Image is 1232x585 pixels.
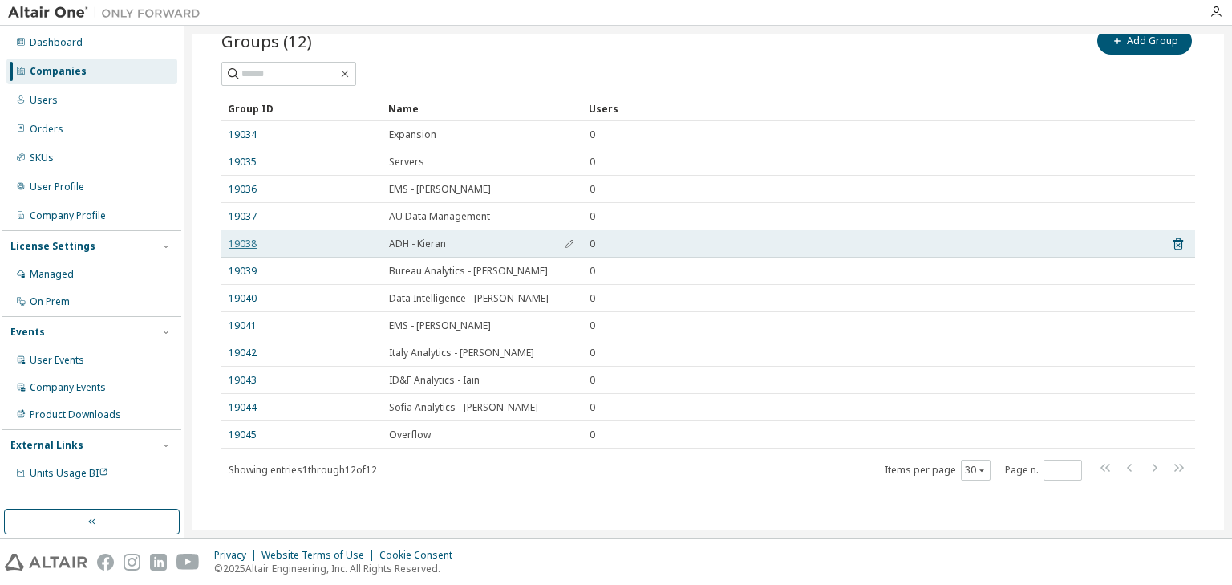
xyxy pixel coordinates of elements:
a: 19034 [229,128,257,141]
span: 0 [590,156,595,169]
div: External Links [10,439,83,452]
p: © 2025 Altair Engineering, Inc. All Rights Reserved. [214,562,462,575]
div: Orders [30,123,63,136]
div: On Prem [30,295,70,308]
div: Events [10,326,45,339]
div: Website Terms of Use [261,549,379,562]
button: 30 [965,464,987,477]
span: Sofia Analytics - [PERSON_NAME] [389,401,538,414]
span: 0 [590,374,595,387]
span: 0 [590,347,595,360]
span: Expansion [389,128,436,141]
span: 0 [590,429,595,441]
span: 0 [590,265,595,278]
a: 19040 [229,292,257,305]
div: Dashboard [30,36,83,49]
div: License Settings [10,240,95,253]
span: Data Intelligence - [PERSON_NAME] [389,292,549,305]
a: 19045 [229,429,257,441]
span: EMS - [PERSON_NAME] [389,183,491,196]
span: Showing entries 1 through 12 of 12 [229,463,377,477]
span: 0 [590,401,595,414]
span: 0 [590,183,595,196]
a: 19043 [229,374,257,387]
span: 0 [590,292,595,305]
div: Company Events [30,381,106,394]
div: Managed [30,268,74,281]
span: Overflow [389,429,431,441]
a: 19039 [229,265,257,278]
span: 0 [590,128,595,141]
span: Units Usage BI [30,466,108,480]
span: 0 [590,319,595,332]
div: User Events [30,354,84,367]
div: SKUs [30,152,54,165]
span: AU Data Management [389,210,490,223]
span: Groups (12) [221,30,312,52]
div: Name [388,95,576,121]
img: altair_logo.svg [5,554,87,571]
div: Group ID [228,95,375,121]
div: Cookie Consent [379,549,462,562]
div: Users [30,94,58,107]
a: 19036 [229,183,257,196]
a: 19042 [229,347,257,360]
span: Italy Analytics - [PERSON_NAME] [389,347,534,360]
div: User Profile [30,181,84,193]
div: Companies [30,65,87,78]
button: Add Group [1097,27,1192,55]
a: 19044 [229,401,257,414]
span: EMS - [PERSON_NAME] [389,319,491,332]
span: Bureau Analytics - [PERSON_NAME] [389,265,548,278]
div: Company Profile [30,209,106,222]
span: ID&F Analytics - Iain [389,374,480,387]
div: Product Downloads [30,408,121,421]
a: 19038 [229,238,257,250]
img: Altair One [8,5,209,21]
div: Privacy [214,549,261,562]
a: 19035 [229,156,257,169]
span: Items per page [885,460,991,481]
span: Page n. [1005,460,1082,481]
img: linkedin.svg [150,554,167,571]
span: ADH - Kieran [389,238,446,250]
span: 0 [590,238,595,250]
img: instagram.svg [124,554,140,571]
img: youtube.svg [176,554,200,571]
a: 19041 [229,319,257,332]
span: 0 [590,210,595,223]
span: Servers [389,156,424,169]
a: 19037 [229,210,257,223]
img: facebook.svg [97,554,114,571]
div: Users [589,95,1142,121]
